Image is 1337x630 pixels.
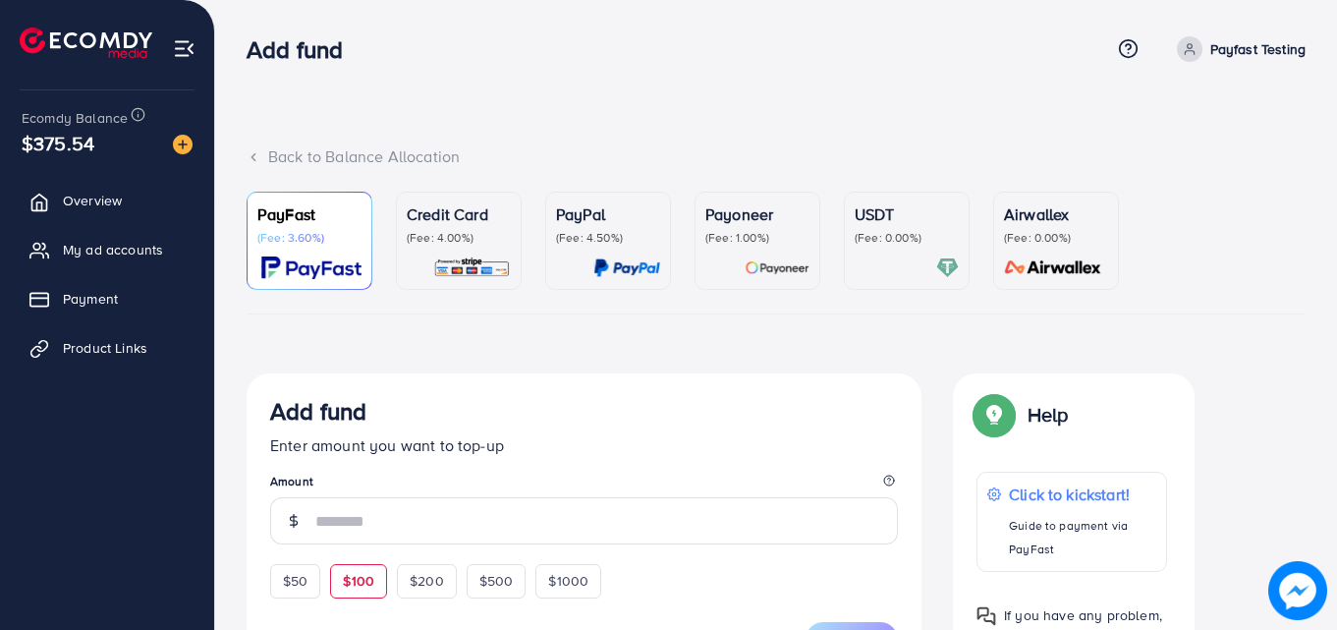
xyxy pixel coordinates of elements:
[407,230,511,246] p: (Fee: 4.00%)
[556,202,660,226] p: PayPal
[407,202,511,226] p: Credit Card
[20,28,152,58] img: logo
[1169,36,1306,62] a: Payfast Testing
[257,202,362,226] p: PayFast
[479,571,514,591] span: $500
[855,230,959,246] p: (Fee: 0.00%)
[63,338,147,358] span: Product Links
[270,473,898,497] legend: Amount
[22,108,128,128] span: Ecomdy Balance
[22,129,94,157] span: $375.54
[1004,202,1108,226] p: Airwallex
[247,35,359,64] h3: Add fund
[855,202,959,226] p: USDT
[976,397,1012,432] img: Popup guide
[270,433,898,457] p: Enter amount you want to top-up
[173,37,195,60] img: menu
[556,230,660,246] p: (Fee: 4.50%)
[548,571,588,591] span: $1000
[433,257,511,279] img: card
[15,181,199,220] a: Overview
[1028,403,1069,427] p: Help
[173,135,193,154] img: image
[936,257,959,279] img: card
[63,289,118,309] span: Payment
[1009,514,1155,561] p: Guide to payment via PayFast
[998,257,1108,279] img: card
[257,230,362,246] p: (Fee: 3.60%)
[247,145,1306,168] div: Back to Balance Allocation
[1004,230,1108,246] p: (Fee: 0.00%)
[343,571,374,591] span: $100
[63,191,122,210] span: Overview
[1268,561,1327,620] img: image
[283,571,307,591] span: $50
[976,606,996,626] img: Popup guide
[15,279,199,318] a: Payment
[261,257,362,279] img: card
[1009,483,1155,506] p: Click to kickstart!
[1210,37,1306,61] p: Payfast Testing
[15,230,199,269] a: My ad accounts
[63,240,163,259] span: My ad accounts
[745,257,809,279] img: card
[15,328,199,368] a: Product Links
[593,257,660,279] img: card
[270,397,366,426] h3: Add fund
[410,571,444,591] span: $200
[705,230,809,246] p: (Fee: 1.00%)
[705,202,809,226] p: Payoneer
